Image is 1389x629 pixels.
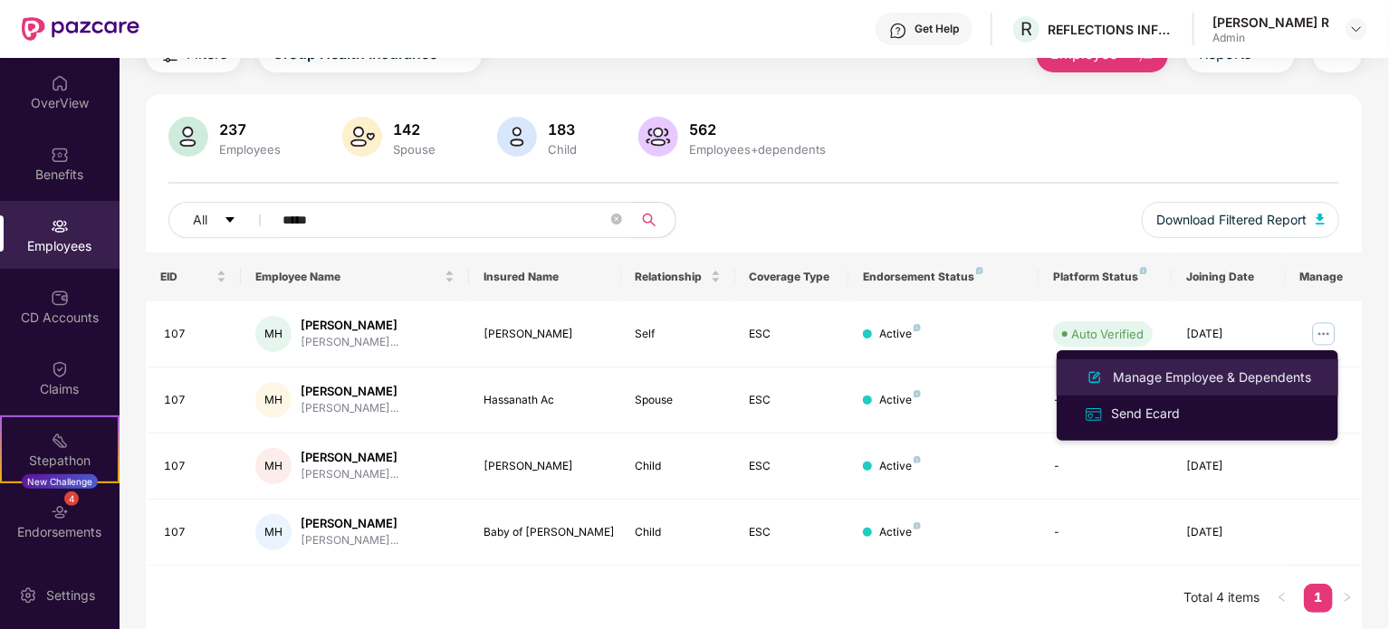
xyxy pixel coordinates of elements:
div: Settings [41,586,101,605]
div: Platform Status [1053,270,1157,284]
div: ESC [750,326,835,343]
img: svg+xml;base64,PHN2ZyB4bWxucz0iaHR0cDovL3d3dy53My5vcmcvMjAwMC9zdmciIHhtbG5zOnhsaW5rPSJodHRwOi8vd3... [1316,214,1325,224]
div: MH [255,316,292,352]
div: Admin [1212,31,1329,45]
div: 4 [64,491,79,506]
span: left [1277,592,1288,603]
div: Self [636,326,721,343]
img: svg+xml;base64,PHN2ZyB4bWxucz0iaHR0cDovL3d3dy53My5vcmcvMjAwMC9zdmciIHdpZHRoPSI4IiBoZWlnaHQ9IjgiIH... [914,522,921,529]
th: Insured Name [469,253,621,301]
div: Child [636,458,721,475]
span: caret-down [224,214,236,228]
span: Relationship [636,270,707,284]
span: R [1020,18,1032,40]
div: 562 [685,120,829,138]
button: Download Filtered Report [1142,202,1339,238]
div: 183 [544,120,580,138]
th: Manage [1286,253,1362,301]
div: 107 [164,458,226,475]
th: Relationship [621,253,735,301]
button: Allcaret-down [168,202,279,238]
button: left [1268,584,1297,613]
span: close-circle [611,214,622,224]
img: svg+xml;base64,PHN2ZyB4bWxucz0iaHR0cDovL3d3dy53My5vcmcvMjAwMC9zdmciIHdpZHRoPSIxNiIgaGVpZ2h0PSIxNi... [1084,405,1104,424]
div: 107 [164,392,226,409]
th: Coverage Type [735,253,849,301]
th: Joining Date [1172,253,1286,301]
div: 107 [164,326,226,343]
img: svg+xml;base64,PHN2ZyB4bWxucz0iaHR0cDovL3d3dy53My5vcmcvMjAwMC9zdmciIHhtbG5zOnhsaW5rPSJodHRwOi8vd3... [168,117,208,157]
div: 237 [216,120,284,138]
div: MH [255,514,292,550]
div: Spouse [636,392,721,409]
div: 142 [389,120,439,138]
span: right [1342,592,1353,603]
div: Active [879,458,921,475]
img: svg+xml;base64,PHN2ZyB4bWxucz0iaHR0cDovL3d3dy53My5vcmcvMjAwMC9zdmciIHhtbG5zOnhsaW5rPSJodHRwOi8vd3... [342,117,382,157]
div: Child [544,142,580,157]
button: search [631,202,676,238]
div: Manage Employee & Dependents [1109,367,1315,387]
img: svg+xml;base64,PHN2ZyBpZD0iRW5kb3JzZW1lbnRzIiB4bWxucz0iaHR0cDovL3d3dy53My5vcmcvMjAwMC9zdmciIHdpZH... [51,503,69,521]
div: [PERSON_NAME]... [301,532,398,549]
li: Next Page [1333,584,1362,613]
div: [PERSON_NAME]... [301,466,398,483]
div: MH [255,382,292,418]
th: EID [146,253,241,301]
div: Auto Verified [1071,325,1144,343]
span: Employee Name [255,270,441,284]
img: svg+xml;base64,PHN2ZyBpZD0iSGVscC0zMngzMiIgeG1sbnM9Imh0dHA6Ly93d3cudzMub3JnLzIwMDAvc3ZnIiB3aWR0aD... [889,22,907,40]
img: svg+xml;base64,PHN2ZyB4bWxucz0iaHR0cDovL3d3dy53My5vcmcvMjAwMC9zdmciIHdpZHRoPSI4IiBoZWlnaHQ9IjgiIH... [914,456,921,463]
img: manageButton [1309,319,1338,348]
span: EID [160,270,213,284]
div: Hassanath Ac [484,392,607,409]
div: [PERSON_NAME] R [1212,14,1329,31]
img: svg+xml;base64,PHN2ZyBpZD0iRW1wbG95ZWVzIiB4bWxucz0iaHR0cDovL3d3dy53My5vcmcvMjAwMC9zdmciIHdpZHRoPS... [51,217,69,235]
div: [PERSON_NAME] [301,449,398,466]
div: Send Ecard [1107,404,1183,424]
td: - [1039,367,1172,434]
div: Child [636,524,721,541]
span: Download Filtered Report [1156,210,1307,230]
div: ESC [750,392,835,409]
img: svg+xml;base64,PHN2ZyBpZD0iRHJvcGRvd24tMzJ4MzIiIHhtbG5zPSJodHRwOi8vd3d3LnczLm9yZy8yMDAwL3N2ZyIgd2... [1349,22,1364,36]
div: [PERSON_NAME] [301,317,398,334]
div: Employees [216,142,284,157]
span: close-circle [611,212,622,229]
img: svg+xml;base64,PHN2ZyB4bWxucz0iaHR0cDovL3d3dy53My5vcmcvMjAwMC9zdmciIHdpZHRoPSI4IiBoZWlnaHQ9IjgiIH... [1140,267,1147,274]
div: Active [879,392,921,409]
div: New Challenge [22,474,98,489]
div: Get Help [915,22,959,36]
div: Active [879,326,921,343]
img: svg+xml;base64,PHN2ZyBpZD0iSG9tZSIgeG1sbnM9Imh0dHA6Ly93d3cudzMub3JnLzIwMDAvc3ZnIiB3aWR0aD0iMjAiIG... [51,74,69,92]
div: [PERSON_NAME] [301,515,398,532]
li: Total 4 items [1184,584,1260,613]
img: svg+xml;base64,PHN2ZyBpZD0iQ2xhaW0iIHhtbG5zPSJodHRwOi8vd3d3LnczLm9yZy8yMDAwL3N2ZyIgd2lkdGg9IjIwIi... [51,360,69,378]
li: Previous Page [1268,584,1297,613]
a: 1 [1304,584,1333,611]
div: Spouse [389,142,439,157]
img: svg+xml;base64,PHN2ZyB4bWxucz0iaHR0cDovL3d3dy53My5vcmcvMjAwMC9zdmciIHhtbG5zOnhsaW5rPSJodHRwOi8vd3... [497,117,537,157]
img: svg+xml;base64,PHN2ZyB4bWxucz0iaHR0cDovL3d3dy53My5vcmcvMjAwMC9zdmciIHhtbG5zOnhsaW5rPSJodHRwOi8vd3... [1084,367,1106,388]
div: ESC [750,458,835,475]
div: [DATE] [1186,524,1271,541]
button: right [1333,584,1362,613]
div: [PERSON_NAME] [484,458,607,475]
div: REFLECTIONS INFOSYSTEMS PRIVATE LIMITED [1048,21,1174,38]
img: New Pazcare Logo [22,17,139,41]
div: Stepathon [2,452,118,470]
span: All [193,210,207,230]
img: svg+xml;base64,PHN2ZyBpZD0iQ0RfQWNjb3VudHMiIGRhdGEtbmFtZT0iQ0QgQWNjb3VudHMiIHhtbG5zPSJodHRwOi8vd3... [51,289,69,307]
td: - [1039,434,1172,500]
div: Active [879,524,921,541]
th: Employee Name [241,253,469,301]
div: [PERSON_NAME] [301,383,398,400]
div: Baby of [PERSON_NAME] [484,524,607,541]
div: 107 [164,524,226,541]
td: - [1039,500,1172,566]
img: svg+xml;base64,PHN2ZyB4bWxucz0iaHR0cDovL3d3dy53My5vcmcvMjAwMC9zdmciIHdpZHRoPSIyMSIgaGVpZ2h0PSIyMC... [51,432,69,450]
img: svg+xml;base64,PHN2ZyB4bWxucz0iaHR0cDovL3d3dy53My5vcmcvMjAwMC9zdmciIHhtbG5zOnhsaW5rPSJodHRwOi8vd3... [638,117,678,157]
div: ESC [750,524,835,541]
img: svg+xml;base64,PHN2ZyB4bWxucz0iaHR0cDovL3d3dy53My5vcmcvMjAwMC9zdmciIHdpZHRoPSI4IiBoZWlnaHQ9IjgiIH... [914,324,921,331]
img: svg+xml;base64,PHN2ZyB4bWxucz0iaHR0cDovL3d3dy53My5vcmcvMjAwMC9zdmciIHdpZHRoPSI4IiBoZWlnaHQ9IjgiIH... [914,390,921,397]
